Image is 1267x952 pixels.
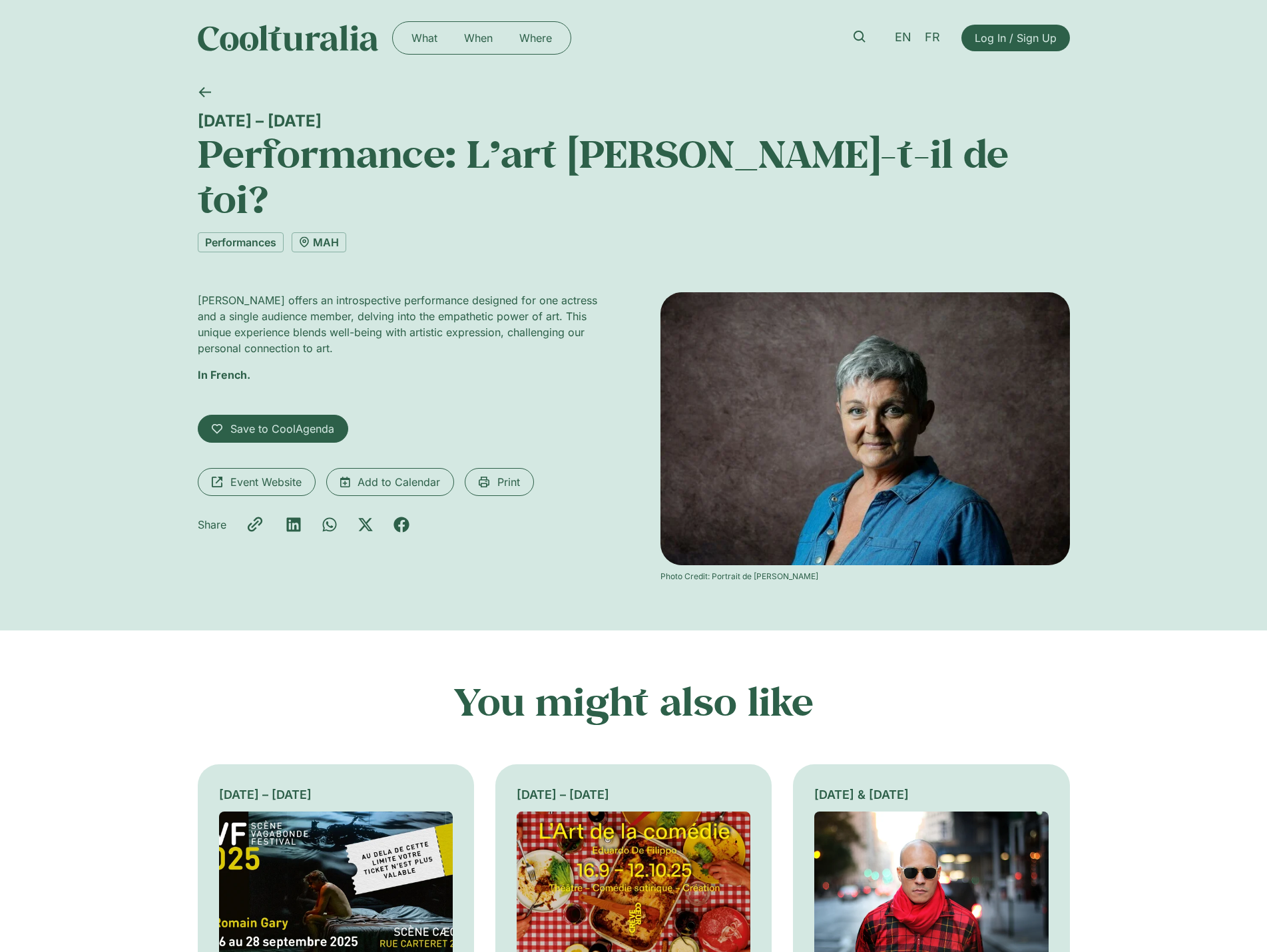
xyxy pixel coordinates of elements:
[660,292,1070,565] img: Coolturalia - L’art se soucie-t-il de toi ?
[198,678,1070,724] h2: You might also like
[292,232,346,252] a: MAH
[975,30,1057,46] span: Log In / Sign Up
[358,474,440,490] span: Add to Calendar
[918,28,947,47] a: FR
[198,468,316,496] a: Event Website
[961,25,1070,51] a: Log In / Sign Up
[198,517,226,533] p: Share
[322,517,338,533] div: Share on whatsapp
[895,31,911,45] span: EN
[451,27,506,49] a: When
[925,31,940,45] span: FR
[888,28,918,47] a: EN
[326,468,454,496] a: Add to Calendar
[230,474,302,490] span: Event Website
[358,517,374,533] div: Share on x-twitter
[465,468,534,496] a: Print
[660,571,1070,583] div: Photo Credit: Portrait de [PERSON_NAME]
[393,517,409,533] div: Share on facebook
[198,111,1070,130] div: [DATE] – [DATE]
[198,292,607,356] p: [PERSON_NAME] offers an introspective performance designed for one actress and a single audience ...
[198,368,250,381] strong: In French.
[198,415,348,443] a: Save to CoolAgenda
[219,786,453,804] div: [DATE] – [DATE]
[198,232,284,252] a: Performances
[497,474,520,490] span: Print
[230,421,334,437] span: Save to CoolAgenda
[198,130,1070,222] h1: Performance: L’art [PERSON_NAME]-t-il de toi?
[517,786,750,804] div: [DATE] – [DATE]
[398,27,565,49] nav: Menu
[506,27,565,49] a: Where
[286,517,302,533] div: Share on linkedin
[814,786,1048,804] div: [DATE] & [DATE]
[398,27,451,49] a: What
